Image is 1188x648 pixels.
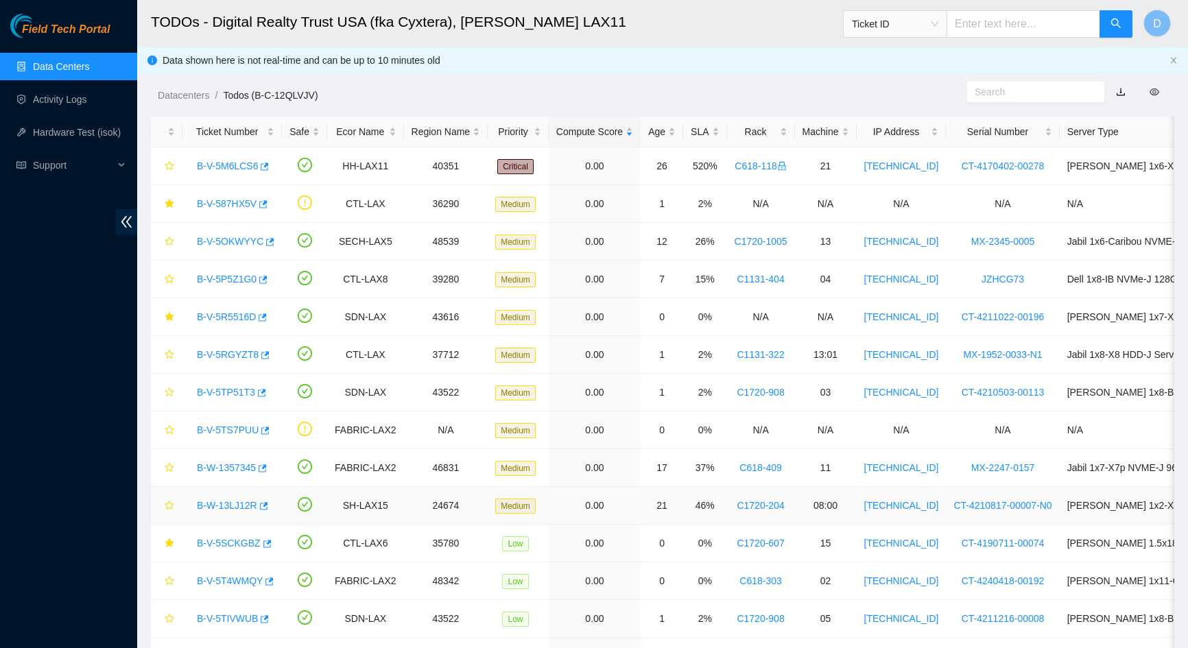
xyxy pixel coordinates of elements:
span: exclamation-circle [298,422,312,436]
td: 15 [795,525,857,562]
span: Medium [495,272,536,287]
input: Enter text here... [947,10,1100,38]
span: check-circle [298,271,312,285]
td: 46831 [404,449,488,487]
td: 0.00 [549,600,641,638]
span: check-circle [298,346,312,361]
td: 12 [641,223,683,261]
td: CTL-LAX8 [327,261,403,298]
a: Datacenters [158,90,209,101]
td: 43616 [404,298,488,336]
td: 0.00 [549,147,641,185]
td: 43522 [404,600,488,638]
span: check-circle [298,497,312,512]
td: 1 [641,374,683,411]
button: star [158,532,175,554]
a: C618-118lock [735,160,787,171]
a: B-W-1357345 [197,462,256,473]
td: 48342 [404,562,488,600]
td: 0.00 [549,185,641,223]
td: 0% [683,525,726,562]
a: B-V-5TS7PUU [197,424,259,435]
button: star [158,268,175,290]
button: close [1169,56,1178,65]
td: N/A [795,298,857,336]
span: star [165,463,174,474]
span: star [165,199,174,210]
td: 26 [641,147,683,185]
a: CT-4210817-00007-N0 [953,500,1052,511]
span: exclamation-circle [298,195,312,210]
button: star [158,344,175,365]
a: B-V-5P5Z1G0 [197,274,257,285]
td: 0 [641,562,683,600]
a: C1720-1005 [735,236,787,247]
span: Medium [495,461,536,476]
a: B-V-587HX5V [197,198,257,209]
span: check-circle [298,535,312,549]
span: check-circle [298,573,312,587]
span: Medium [495,310,536,325]
td: SH-LAX15 [327,487,403,525]
a: C1720-607 [737,538,784,549]
td: SECH-LAX5 [327,223,403,261]
td: 0.00 [549,525,641,562]
td: N/A [946,411,1059,449]
span: eye [1150,87,1159,97]
td: 37712 [404,336,488,374]
td: 43522 [404,374,488,411]
a: MX-2247-0157 [971,462,1035,473]
td: 48539 [404,223,488,261]
td: CTL-LAX6 [327,525,403,562]
td: SDN-LAX [327,374,403,411]
span: Medium [495,235,536,250]
button: star [158,457,175,479]
td: N/A [404,411,488,449]
span: lock [777,161,787,171]
td: FABRIC-LAX2 [327,449,403,487]
span: star [165,274,174,285]
a: [TECHNICAL_ID] [864,236,939,247]
a: CT-4211022-00196 [962,311,1045,322]
td: 0% [683,411,726,449]
span: star [165,425,174,436]
button: star [158,230,175,252]
td: 21 [795,147,857,185]
td: N/A [857,185,947,223]
td: 46% [683,487,726,525]
span: Medium [495,197,536,212]
td: 0% [683,298,726,336]
span: check-circle [298,459,312,474]
a: CT-4210503-00113 [962,387,1045,398]
a: MX-1952-0033-N1 [963,349,1042,360]
td: 02 [795,562,857,600]
button: star [158,494,175,516]
td: 13:01 [795,336,857,374]
td: 2% [683,336,726,374]
button: D [1143,10,1171,37]
span: check-circle [298,158,312,172]
span: star [165,501,174,512]
span: close [1169,56,1178,64]
td: 0.00 [549,261,641,298]
span: Medium [495,385,536,400]
a: B-V-5T4WMQY [197,575,263,586]
a: C618-303 [739,575,782,586]
span: Low [502,574,528,589]
td: CTL-LAX [327,185,403,223]
a: Activity Logs [33,94,87,105]
a: [TECHNICAL_ID] [864,160,939,171]
td: 03 [795,374,857,411]
a: B-V-5M6LCS6 [197,160,258,171]
button: star [158,419,175,441]
td: 0.00 [549,487,641,525]
a: C1720-908 [737,387,784,398]
span: star [165,237,174,248]
td: 0.00 [549,336,641,374]
td: 1 [641,185,683,223]
a: [TECHNICAL_ID] [864,538,939,549]
button: download [1106,81,1136,103]
button: star [158,193,175,215]
span: Support [33,152,114,179]
td: FABRIC-LAX2 [327,411,403,449]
